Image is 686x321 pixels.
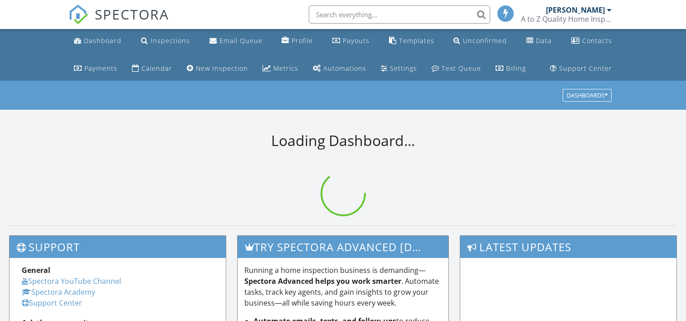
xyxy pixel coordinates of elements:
[292,36,313,45] div: Profile
[183,60,252,77] a: New Inspection
[22,287,95,297] a: Spectora Academy
[273,64,298,73] div: Metrics
[442,64,481,73] div: Text Queue
[385,33,438,49] a: Templates
[582,36,612,45] div: Contacts
[244,276,401,286] strong: Spectora Advanced helps you work smarter
[568,33,616,49] a: Contacts
[278,33,316,49] a: Company Profile
[521,15,612,24] div: A to Z Quality Home Inspections
[84,36,122,45] div: Dashboard
[128,60,176,77] a: Calendar
[238,236,448,258] h3: Try spectora advanced [DATE]
[70,60,121,77] a: Payments
[309,5,490,24] input: Search everything...
[559,64,612,73] div: Support Center
[196,64,248,73] div: New Inspection
[390,64,417,73] div: Settings
[523,33,555,49] a: Data
[329,33,373,49] a: Payouts
[259,60,302,77] a: Metrics
[68,5,88,24] img: The Best Home Inspection Software - Spectora
[460,236,676,258] h3: Latest Updates
[22,265,50,275] strong: General
[563,89,612,102] button: Dashboards
[506,64,526,73] div: Billing
[68,12,169,31] a: SPECTORA
[151,36,190,45] div: Inspections
[536,36,552,45] div: Data
[22,276,121,286] a: Spectora YouTube Channel
[463,36,507,45] div: Unconfirmed
[244,265,442,308] p: Running a home inspection business is demanding— . Automate tasks, track key agents, and gain ins...
[546,60,616,77] a: Support Center
[309,60,370,77] a: Automations (Basic)
[428,60,485,77] a: Text Queue
[323,64,366,73] div: Automations
[567,92,608,99] div: Dashboards
[137,33,194,49] a: Inspections
[22,298,82,308] a: Support Center
[206,33,266,49] a: Email Queue
[546,5,605,15] div: [PERSON_NAME]
[70,33,125,49] a: Dashboard
[219,36,263,45] div: Email Queue
[141,64,172,73] div: Calendar
[377,60,421,77] a: Settings
[10,236,226,258] h3: Support
[95,5,169,24] span: SPECTORA
[84,64,117,73] div: Payments
[399,36,434,45] div: Templates
[343,36,370,45] div: Payouts
[450,33,511,49] a: Unconfirmed
[492,60,530,77] a: Billing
